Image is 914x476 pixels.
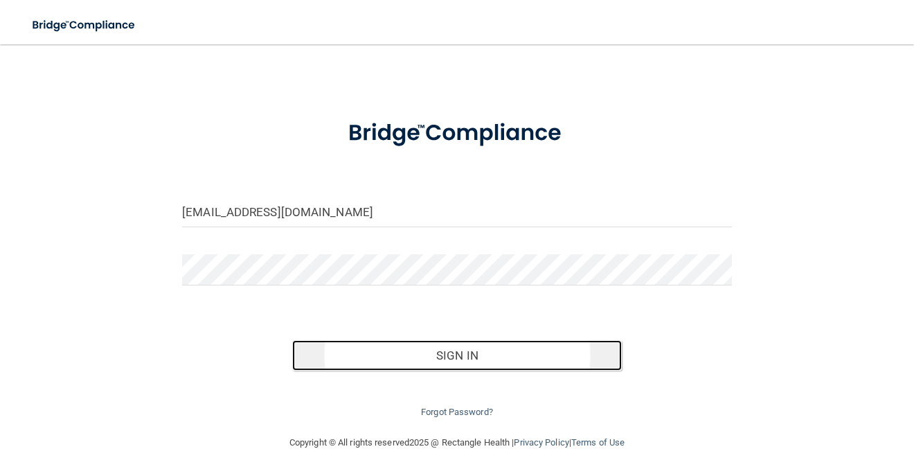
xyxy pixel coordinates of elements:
[514,437,568,448] a: Privacy Policy
[21,11,148,39] img: bridge_compliance_login_screen.278c3ca4.svg
[674,378,897,433] iframe: Drift Widget Chat Controller
[421,407,493,417] a: Forgot Password?
[204,421,710,465] div: Copyright © All rights reserved 2025 @ Rectangle Health | |
[325,104,589,163] img: bridge_compliance_login_screen.278c3ca4.svg
[571,437,625,448] a: Terms of Use
[182,196,732,227] input: Email
[292,340,622,371] button: Sign In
